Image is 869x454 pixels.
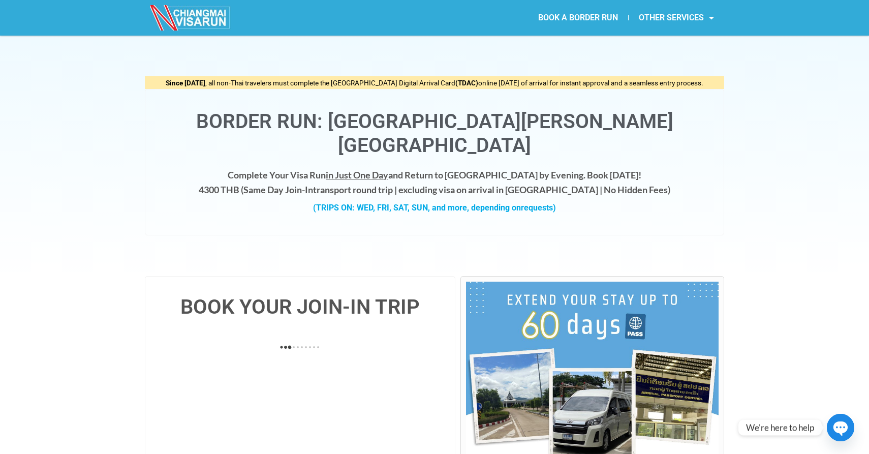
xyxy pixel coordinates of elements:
h1: Border Run: [GEOGRAPHIC_DATA][PERSON_NAME][GEOGRAPHIC_DATA] [156,110,713,158]
a: BOOK A BORDER RUN [528,6,628,29]
strong: Same Day Join-In [243,184,313,195]
strong: Since [DATE] [166,79,205,87]
span: in Just One Day [326,169,388,180]
a: OTHER SERVICES [629,6,724,29]
span: , all non-Thai travelers must complete the [GEOGRAPHIC_DATA] Digital Arrival Card online [DATE] o... [166,79,703,87]
span: requests) [521,203,556,213]
nav: Menu [434,6,724,29]
h4: BOOK YOUR JOIN-IN TRIP [156,297,445,317]
strong: (TRIPS ON: WED, FRI, SAT, SUN, and more, depending on [313,203,556,213]
strong: (TDAC) [455,79,478,87]
h4: Complete Your Visa Run and Return to [GEOGRAPHIC_DATA] by Evening. Book [DATE]! 4300 THB ( transp... [156,168,713,197]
